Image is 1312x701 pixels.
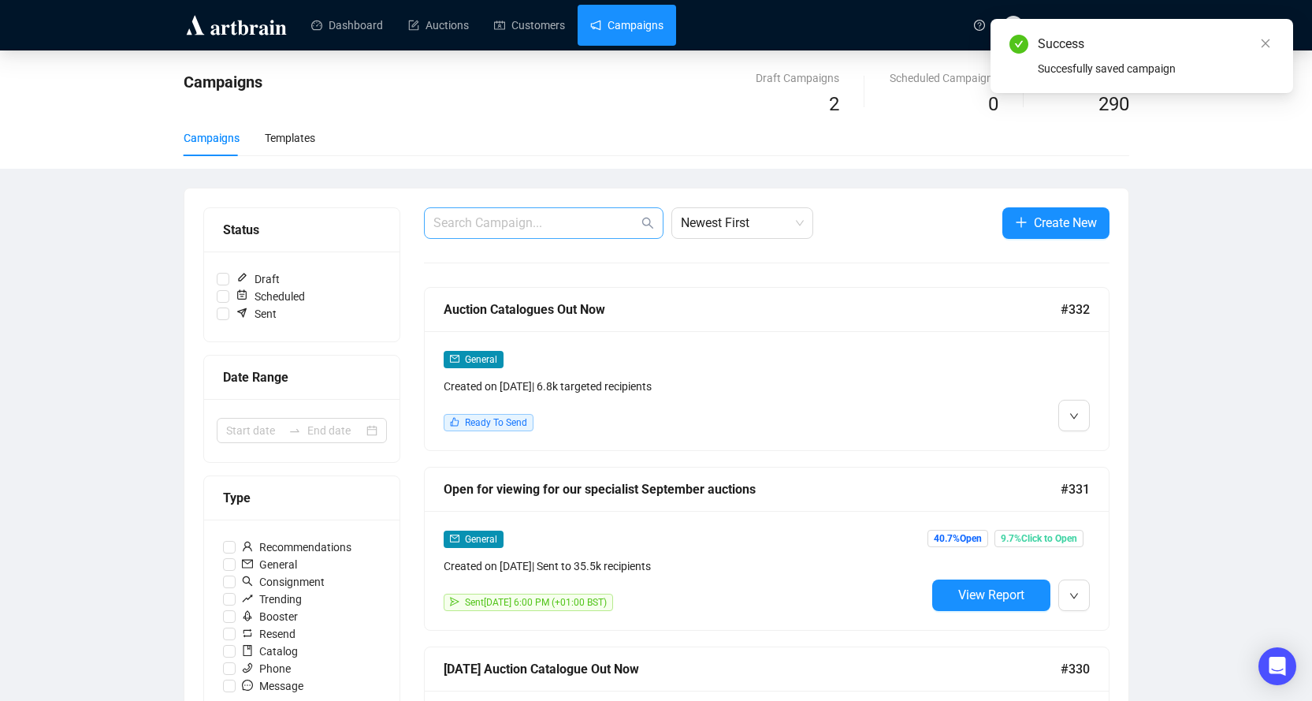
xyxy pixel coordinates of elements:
span: General [465,354,497,365]
span: 2 [829,93,839,115]
span: Consignment [236,573,331,591]
span: plus [1015,216,1028,229]
div: Date Range [223,367,381,387]
button: Create New [1002,207,1109,239]
input: Search Campaign... [433,214,638,233]
span: question-circle [974,20,985,31]
span: swap-right [288,424,301,437]
div: Succesfully saved campaign [1038,60,1274,77]
a: Open for viewing for our specialist September auctions#331mailGeneralCreated on [DATE]| Sent to 3... [424,467,1109,631]
a: Auctions [408,5,469,46]
a: Close [1257,35,1274,52]
span: search [641,217,654,229]
span: Ready To Send [465,417,527,428]
span: check-circle [1009,35,1028,54]
span: phone [242,662,253,673]
div: [DATE] Auction Catalogue Out Now [444,659,1061,679]
span: Booster [236,608,304,625]
span: to [288,424,301,437]
span: book [242,645,253,656]
span: Create New [1034,213,1097,233]
span: message [242,680,253,691]
span: General [236,556,303,573]
span: Scheduled [229,288,311,305]
span: retweet [242,628,253,639]
span: Sent [229,305,283,323]
span: rise [242,593,253,604]
span: 0 [988,93,998,115]
img: logo [184,13,289,38]
span: Recommendations [236,539,358,556]
span: #332 [1061,300,1090,319]
span: Resend [236,625,302,643]
span: like [450,417,459,427]
span: HR [1006,17,1020,33]
span: Newest First [681,208,804,238]
div: Open Intercom Messenger [1258,647,1296,685]
span: send [450,597,459,606]
span: search [242,576,253,587]
span: down [1069,412,1079,421]
span: Trending [236,591,308,608]
span: Draft [229,270,286,288]
span: mail [450,534,459,543]
span: Campaigns [184,73,262,91]
span: rocket [242,610,253,621]
div: Auction Catalogues Out Now [444,300,1061,319]
button: View Report [932,580,1050,611]
a: Auction Catalogues Out Now#332mailGeneralCreated on [DATE]| 6.8k targeted recipientslikeReady To ... [424,287,1109,451]
div: Type [223,488,381,508]
span: close [1260,38,1271,49]
span: Message [236,677,310,695]
span: 40.7% Open [927,530,988,547]
div: Open for viewing for our specialist September auctions [444,479,1061,499]
div: Success [1038,35,1274,54]
div: Templates [265,129,315,147]
div: Campaigns [184,129,240,147]
div: Scheduled Campaigns [890,69,998,87]
span: user [242,541,253,552]
span: Catalog [236,643,304,660]
span: General [465,534,497,545]
input: End date [307,422,363,439]
input: Start date [226,422,282,439]
span: #331 [1061,479,1090,499]
span: mail [450,354,459,364]
a: Campaigns [590,5,663,46]
span: #330 [1061,659,1090,679]
span: 9.7% Click to Open [994,530,1083,547]
span: View Report [958,587,1024,602]
span: Phone [236,660,297,677]
div: Created on [DATE] | Sent to 35.5k recipients [444,557,926,575]
span: mail [242,558,253,569]
a: Dashboard [311,5,383,46]
div: Created on [DATE] | 6.8k targeted recipients [444,378,926,395]
span: down [1069,591,1079,601]
span: Sent [DATE] 6:00 PM (+01:00 BST) [465,597,607,608]
div: Status [223,220,381,240]
div: Draft Campaigns [756,69,839,87]
a: Customers [494,5,565,46]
